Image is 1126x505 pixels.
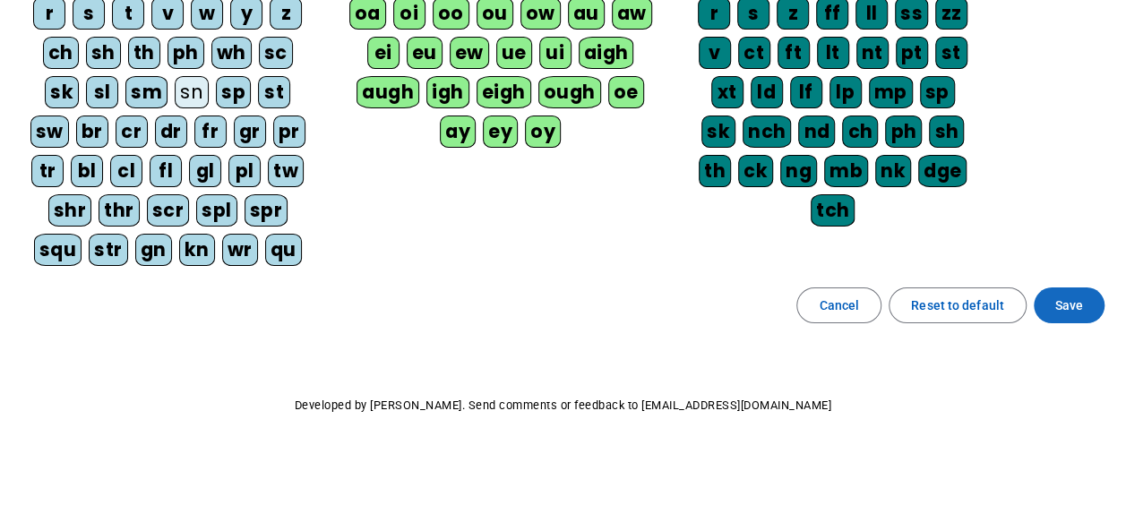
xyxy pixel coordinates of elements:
[155,116,187,148] div: dr
[869,76,913,108] div: mp
[175,76,209,108] div: sn
[189,155,221,187] div: gl
[125,76,168,108] div: sm
[265,234,302,266] div: qu
[699,155,731,187] div: th
[701,116,735,148] div: sk
[811,194,855,227] div: tch
[450,37,489,69] div: ew
[824,155,868,187] div: mb
[751,76,783,108] div: ld
[477,76,531,108] div: eigh
[935,37,967,69] div: st
[538,76,601,108] div: ough
[89,234,128,266] div: str
[116,116,148,148] div: cr
[258,76,290,108] div: st
[889,287,1027,323] button: Reset to default
[71,155,103,187] div: bl
[168,37,204,69] div: ph
[196,194,237,227] div: spl
[30,116,69,148] div: sw
[829,76,862,108] div: lp
[110,155,142,187] div: cl
[48,194,92,227] div: shr
[367,37,400,69] div: ei
[711,76,744,108] div: xt
[86,76,118,108] div: sl
[147,194,190,227] div: scr
[268,155,304,187] div: tw
[920,76,955,108] div: sp
[743,116,792,148] div: nch
[579,37,634,69] div: aigh
[86,37,121,69] div: sh
[796,287,881,323] button: Cancel
[31,155,64,187] div: tr
[798,116,835,148] div: nd
[76,116,108,148] div: br
[817,37,849,69] div: lt
[842,116,878,148] div: ch
[483,116,518,148] div: ey
[539,37,572,69] div: ui
[407,37,443,69] div: eu
[608,76,644,108] div: oe
[896,37,928,69] div: pt
[1055,295,1083,316] span: Save
[45,76,79,108] div: sk
[918,155,967,187] div: dge
[211,37,252,69] div: wh
[440,116,476,148] div: ay
[525,116,561,148] div: oy
[194,116,227,148] div: fr
[228,155,261,187] div: pl
[43,37,79,69] div: ch
[34,234,82,266] div: squ
[738,37,770,69] div: ct
[856,37,889,69] div: nt
[222,234,258,266] div: wr
[496,37,532,69] div: ue
[14,395,1112,416] p: Developed by [PERSON_NAME]. Send comments or feedback to [EMAIL_ADDRESS][DOMAIN_NAME]
[128,37,160,69] div: th
[780,155,817,187] div: ng
[259,37,293,69] div: sc
[216,76,251,108] div: sp
[150,155,182,187] div: fl
[357,76,419,108] div: augh
[99,194,140,227] div: thr
[911,295,1004,316] span: Reset to default
[179,234,215,266] div: kn
[426,76,469,108] div: igh
[819,295,859,316] span: Cancel
[273,116,305,148] div: pr
[875,155,911,187] div: nk
[699,37,731,69] div: v
[738,155,773,187] div: ck
[135,234,172,266] div: gn
[885,116,922,148] div: ph
[929,116,964,148] div: sh
[234,116,266,148] div: gr
[778,37,810,69] div: ft
[245,194,288,227] div: spr
[790,76,822,108] div: lf
[1034,287,1105,323] button: Save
